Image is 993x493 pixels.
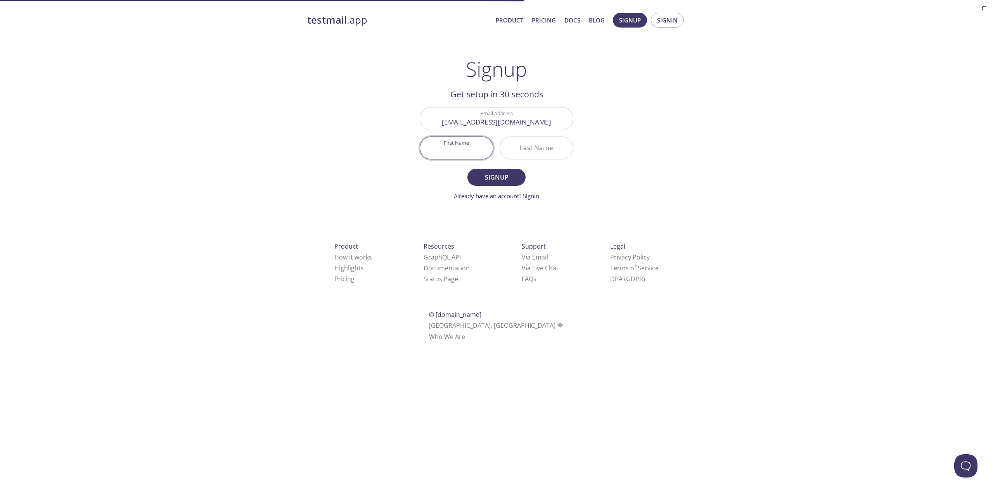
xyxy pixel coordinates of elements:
[610,242,625,251] span: Legal
[334,275,355,283] a: Pricing
[522,275,536,283] a: FAQ
[429,321,564,330] span: [GEOGRAPHIC_DATA], [GEOGRAPHIC_DATA]
[424,242,454,251] span: Resources
[424,275,458,283] a: Status Page
[307,14,490,27] a: testmail.app
[454,192,539,200] a: Already have an account? Signin
[610,264,659,272] a: Terms of Service
[657,15,678,25] span: Signin
[522,253,548,261] a: Via Email
[564,15,580,25] a: Docs
[610,253,650,261] a: Privacy Policy
[420,88,573,101] h2: Get setup in 30 seconds
[522,242,546,251] span: Support
[613,13,647,28] button: Signup
[619,15,641,25] span: Signup
[424,253,461,261] a: GraphQL API
[610,275,645,283] a: DPA (GDPR)
[589,15,605,25] a: Blog
[651,13,684,28] button: Signin
[954,454,977,477] iframe: Help Scout Beacon - Open
[476,172,517,183] span: Signup
[334,253,372,261] a: How it works
[334,264,364,272] a: Highlights
[466,57,527,81] h1: Signup
[307,13,347,27] strong: testmail
[429,332,465,341] a: Who We Are
[496,15,523,25] a: Product
[334,242,358,251] span: Product
[532,15,556,25] a: Pricing
[467,169,526,186] button: Signup
[429,310,481,319] span: © [DOMAIN_NAME]
[424,264,470,272] a: Documentation
[522,264,559,272] a: Via Live Chat
[533,275,536,283] span: s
